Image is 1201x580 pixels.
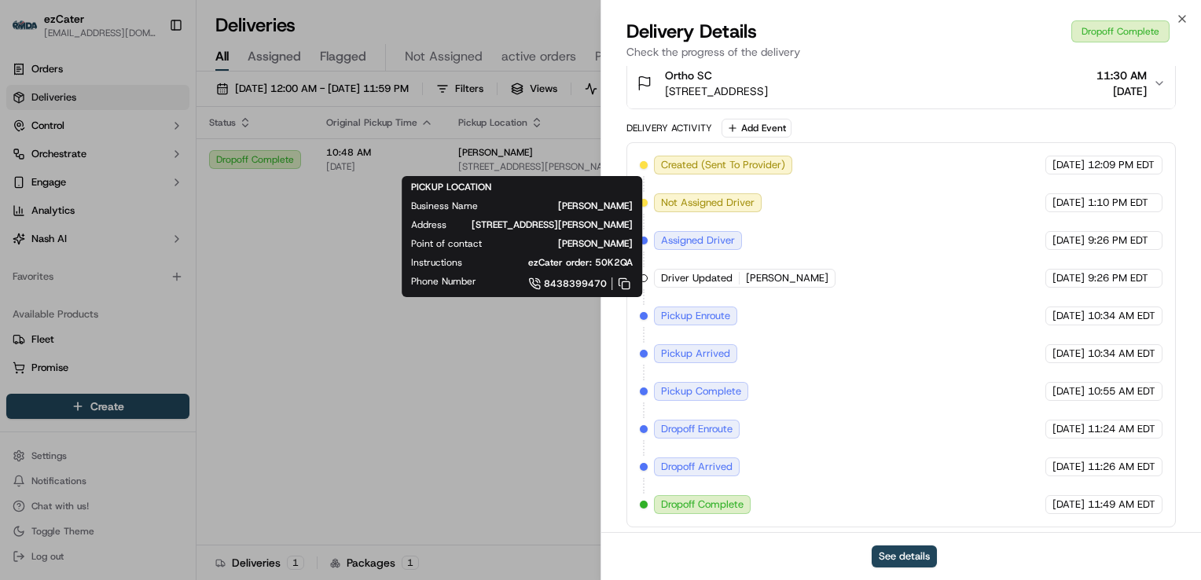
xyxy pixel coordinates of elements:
span: Address [411,218,446,231]
span: PICKUP LOCATION [411,181,491,193]
span: Knowledge Base [31,228,120,244]
span: [STREET_ADDRESS] [665,83,768,99]
span: [DATE] [1052,158,1085,172]
span: 10:34 AM EDT [1088,309,1155,323]
span: [STREET_ADDRESS][PERSON_NAME] [472,218,633,231]
span: [DATE] [1052,233,1085,248]
div: 📗 [16,229,28,242]
div: 💻 [133,229,145,242]
img: 1736555255976-a54dd68f-1ca7-489b-9aae-adbdc363a1c4 [16,150,44,178]
span: Instructions [411,256,462,269]
p: Check the progress of the delivery [626,44,1176,60]
div: Delivery Activity [626,122,712,134]
span: [PERSON_NAME] [746,271,828,285]
span: Driver Updated [661,271,733,285]
span: 10:34 AM EDT [1088,347,1155,361]
span: Dropoff Arrived [661,460,733,474]
span: Assigned Driver [661,233,735,248]
span: 12:09 PM EDT [1088,158,1155,172]
span: Pickup Enroute [661,309,730,323]
button: Ortho SC[STREET_ADDRESS]11:30 AM[DATE] [627,58,1175,108]
span: Pickup Arrived [661,347,730,361]
div: Start new chat [53,150,258,166]
img: Nash [16,16,47,47]
span: ezCater order: 50K2QA [487,256,633,269]
span: [PERSON_NAME] [507,237,633,250]
span: [DATE] [1096,83,1147,99]
span: Dropoff Complete [661,497,744,512]
span: Business Name [411,200,478,212]
span: [PERSON_NAME] [503,200,633,212]
span: Dropoff Enroute [661,422,733,436]
button: See details [872,545,937,567]
a: 8438399470 [501,275,633,292]
span: [DATE] [1052,347,1085,361]
input: Got a question? Start typing here... [41,101,283,118]
span: [DATE] [1052,460,1085,474]
span: 9:26 PM EDT [1088,271,1148,285]
span: Point of contact [411,237,482,250]
span: Delivery Details [626,19,757,44]
button: Start new chat [267,155,286,174]
span: Phone Number [411,275,476,288]
a: Powered byPylon [111,266,190,278]
span: 11:24 AM EDT [1088,422,1155,436]
button: Add Event [722,119,791,138]
span: Not Assigned Driver [661,196,755,210]
span: Created (Sent To Provider) [661,158,785,172]
span: 11:49 AM EDT [1088,497,1155,512]
span: [DATE] [1052,422,1085,436]
span: 9:26 PM EDT [1088,233,1148,248]
p: Welcome 👋 [16,63,286,88]
span: [DATE] [1052,384,1085,398]
span: Pylon [156,266,190,278]
span: [DATE] [1052,497,1085,512]
span: Pickup Complete [661,384,741,398]
div: We're available if you need us! [53,166,199,178]
span: 11:26 AM EDT [1088,460,1155,474]
span: 8438399470 [544,277,607,290]
span: [DATE] [1052,309,1085,323]
span: 11:30 AM [1096,68,1147,83]
span: [DATE] [1052,196,1085,210]
a: 📗Knowledge Base [9,222,127,250]
span: [DATE] [1052,271,1085,285]
span: API Documentation [149,228,252,244]
a: 💻API Documentation [127,222,259,250]
span: 10:55 AM EDT [1088,384,1155,398]
span: Ortho SC [665,68,712,83]
span: 1:10 PM EDT [1088,196,1148,210]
